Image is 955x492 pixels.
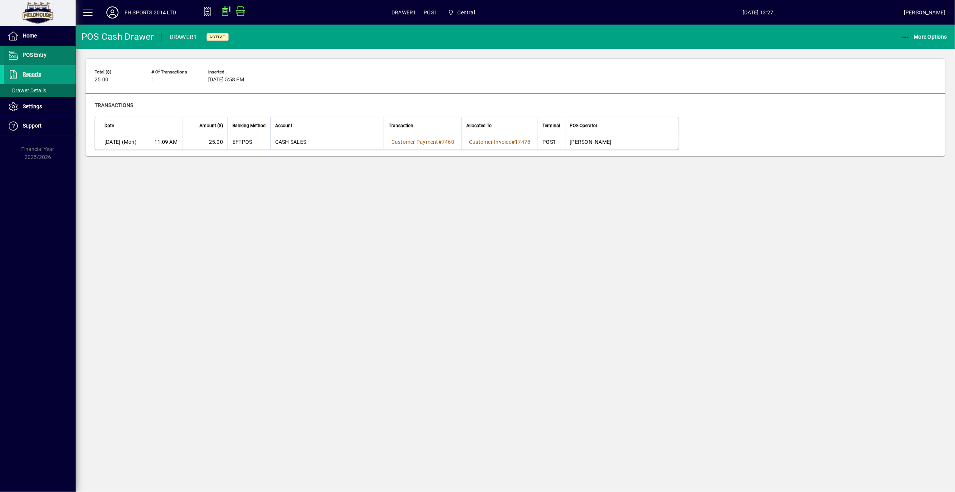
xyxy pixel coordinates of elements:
span: Total ($) [95,70,140,75]
span: POS Entry [23,52,47,58]
span: 11:09 AM [154,138,178,146]
div: FH SPORTS 2014 LTD [125,6,176,19]
a: Settings [4,97,76,116]
div: [PERSON_NAME] [904,6,946,19]
span: Date [104,121,114,130]
div: DRAWER1 [170,31,197,43]
span: # [511,139,515,145]
span: # [438,139,442,145]
button: Profile [100,6,125,19]
div: POS Cash Drawer [81,31,154,43]
td: POS1 [538,134,565,149]
span: 17478 [515,139,531,145]
span: Allocated To [466,121,492,130]
a: Customer Payment#7460 [389,138,457,146]
span: Home [23,33,37,39]
span: Settings [23,103,42,109]
span: [DATE] 5:58 PM [208,77,244,83]
span: Banking Method [232,121,266,130]
span: Customer Payment [391,139,438,145]
span: Active [210,34,226,39]
span: POS1 [424,6,438,19]
span: Transactions [95,102,133,108]
td: 25.00 [182,134,227,149]
span: # of Transactions [151,70,197,75]
td: CASH SALES [270,134,384,149]
a: Drawer Details [4,84,76,97]
span: 25.00 [95,77,108,83]
span: Reports [23,71,41,77]
span: Customer Invoice [469,139,511,145]
span: Central [458,6,475,19]
td: EFTPOS [227,134,270,149]
span: Account [275,121,292,130]
button: More Options [899,30,949,44]
span: [DATE] (Mon) [104,138,137,146]
span: Amount ($) [199,121,223,130]
span: Transaction [389,121,413,130]
span: Support [23,123,42,129]
a: POS Entry [4,46,76,65]
span: [DATE] 13:27 [612,6,904,19]
span: 1 [151,77,154,83]
span: Central [445,6,478,19]
span: Drawer Details [8,87,46,93]
span: POS Operator [570,121,598,130]
a: Customer Invoice#17478 [466,138,533,146]
span: 7460 [442,139,454,145]
span: Inserted [208,70,254,75]
a: Home [4,26,76,45]
a: Support [4,117,76,135]
span: More Options [901,34,947,40]
span: DRAWER1 [391,6,416,19]
span: Terminal [543,121,561,130]
td: [PERSON_NAME] [565,134,679,149]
